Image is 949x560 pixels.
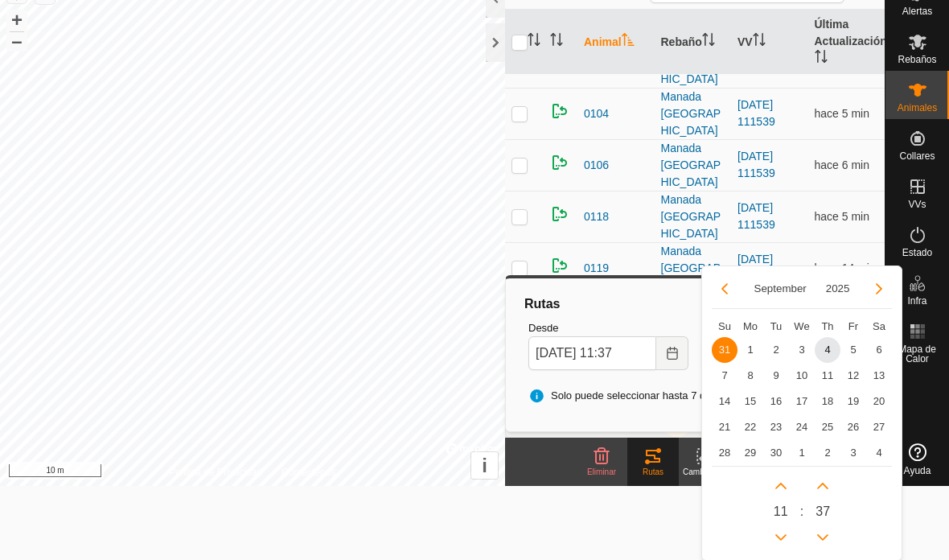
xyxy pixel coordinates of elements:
button: – [7,31,27,51]
span: 30 [763,440,789,466]
button: + [7,10,27,30]
td: 1 [789,440,815,466]
a: Política de Privacidad [170,465,262,480]
a: Contáctenos [281,465,335,480]
span: Fr [848,320,858,332]
td: 3 [840,440,866,466]
span: 4 sept 2025, 11:32 [815,210,869,223]
span: 4 sept 2025, 11:23 [815,261,876,274]
td: 19 [840,389,866,414]
button: Choose Year [820,279,857,298]
span: 37 [815,502,830,521]
span: 2 [815,440,840,466]
span: VVs [908,200,926,209]
td: 14 [712,389,737,414]
span: Solo puede seleccionar hasta 7 días [528,388,720,404]
button: Choose Month [748,279,813,298]
span: 23 [763,414,789,440]
span: Th [821,320,833,332]
td: 20 [866,389,892,414]
span: 12 [840,363,866,389]
td: 9 [763,363,789,389]
td: 25 [815,414,840,440]
span: Alertas [902,6,932,16]
td: 3 [789,337,815,363]
td: 4 [866,440,892,466]
span: i [482,455,487,476]
td: 11 [815,363,840,389]
td: 7 [712,363,737,389]
td: 18 [815,389,840,414]
td: 5 [840,337,866,363]
span: : [800,502,803,521]
span: 26 [840,414,866,440]
span: 4 sept 2025, 11:31 [815,159,869,171]
th: VV [731,10,808,75]
button: Next Month [866,276,892,302]
a: Ayuda [885,437,949,482]
td: 28 [712,440,737,466]
span: Animales [898,103,937,113]
span: We [794,320,809,332]
span: 4 sept 2025, 11:32 [815,107,869,120]
td: 17 [789,389,815,414]
td: 22 [737,414,763,440]
button: Previous Month [712,276,737,302]
th: Última Actualización [808,10,885,75]
td: 2 [763,337,789,363]
span: Tu [770,320,783,332]
p-button: Next Minute [810,473,836,499]
td: 29 [737,440,763,466]
span: Mo [743,320,758,332]
th: Animal [577,10,655,75]
span: 15 [737,389,763,414]
span: Mapa de Calor [889,344,945,364]
p-sorticon: Activar para ordenar [815,52,828,65]
p-button: Previous Minute [810,525,836,550]
td: 1 [737,337,763,363]
p-button: Next Hour [768,473,794,499]
td: 16 [763,389,789,414]
div: Rutas [522,294,868,314]
th: Rebaño [655,10,732,75]
span: 10 [789,363,815,389]
button: i [471,452,498,479]
button: Choose Date [656,336,688,370]
p-sorticon: Activar para ordenar [753,35,766,48]
span: Ayuda [904,466,931,476]
td: 6 [866,337,892,363]
span: Eliminar [587,467,616,476]
td: 13 [866,363,892,389]
a: [DATE] 111539 [737,253,775,282]
span: Rebaños [898,55,936,64]
td: 24 [789,414,815,440]
td: 27 [866,414,892,440]
p-sorticon: Activar para ordenar [550,35,563,48]
span: 21 [712,414,737,440]
p-sorticon: Activar para ordenar [702,35,715,48]
td: 8 [737,363,763,389]
span: Sa [873,320,885,332]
